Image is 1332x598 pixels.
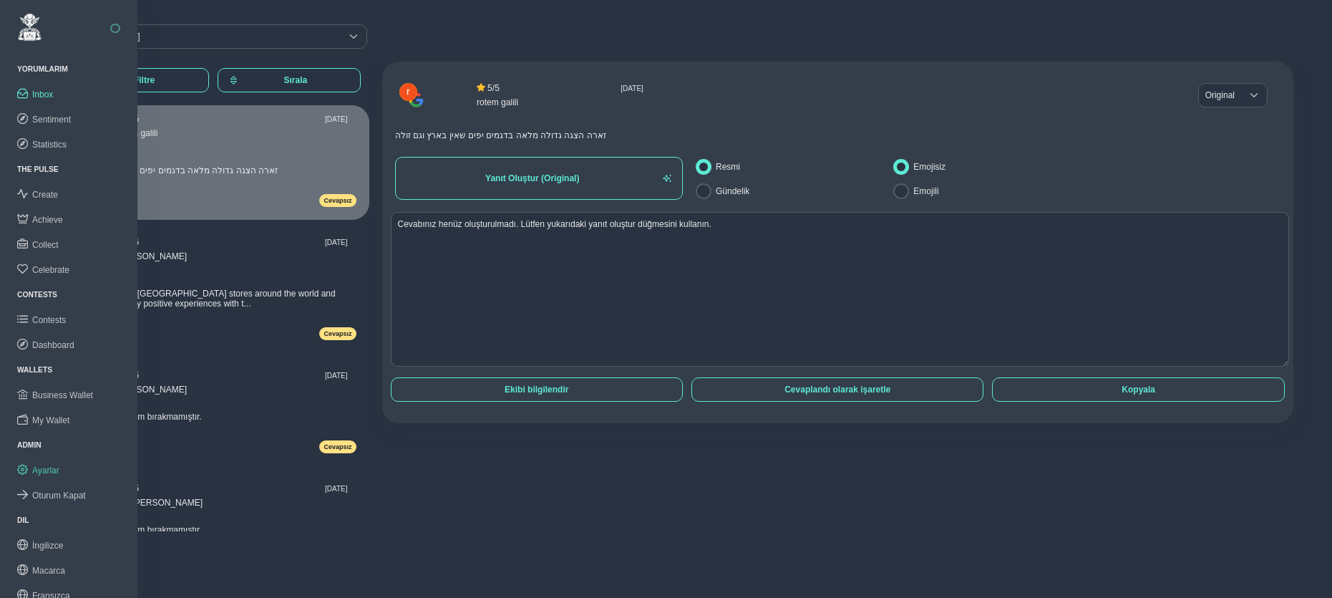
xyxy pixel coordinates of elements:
[32,190,58,200] span: Create
[325,115,347,123] small: [DATE]
[913,162,945,172] label: Emojisiz
[992,377,1284,402] button: Kopyala
[242,75,349,85] span: Sırala
[716,162,740,172] label: Resmi
[91,75,198,85] span: Filtre
[32,340,74,350] span: Dashboard
[319,440,356,453] span: Cevapsız
[17,13,42,42] img: ReviewElf Logo
[17,65,68,73] a: Yorumlarım
[32,415,69,425] span: My Wallet
[325,485,347,493] small: [DATE]
[116,251,187,261] span: [PERSON_NAME]
[487,83,500,93] span: 5 / 5
[32,265,69,275] span: Celebrate
[402,385,671,395] span: Ekibi bilgilendir
[67,525,356,545] div: Bu müşteriniz yorum bırakmamıştır.
[913,186,938,196] label: Emojili
[32,140,67,150] span: Statistics
[17,366,52,374] a: Wallets
[319,327,356,340] span: Cevapsız
[32,90,53,100] span: Inbox
[477,97,518,107] span: rotem galili
[391,212,1290,367] textarea: Cevabınız henüz oluşturulmadı. Lütfen yukarıdaki yanıt oluştur düğmesini kullanın.
[116,498,203,508] span: Gal [PERSON_NAME]
[399,83,417,101] img: Reviewer Picture
[32,390,93,400] span: Business Wallet
[32,240,59,250] span: Collect
[325,238,347,246] small: [DATE]
[407,91,425,109] img: Reviewer Source
[716,186,749,196] label: Gündelik
[407,173,658,183] span: Yanıt Oluştur (Original)
[32,466,59,476] span: Ayarlar
[32,566,65,576] span: Macarca
[395,157,683,200] button: Yanıt Oluştur (Original)
[32,491,86,501] span: Oturum Kapat
[32,541,63,551] span: İngilizce
[17,441,42,449] a: Admin
[691,377,983,402] button: Cevaplandı olarak işaretle
[341,25,366,48] div: Bir işletme seçin
[116,385,187,395] span: [PERSON_NAME]
[67,412,356,432] div: Bu müşteriniz yorum bırakmamıştır.
[67,68,209,92] button: Filtre
[32,215,63,225] span: Achieve
[17,291,57,299] a: Contests
[395,130,606,140] span: זארה הצגה גדולה מלאה בדגמים יפים שאין בארץ וגם זולה
[621,85,643,92] small: [DATE]
[32,115,71,125] span: Sentiment
[17,516,29,524] a: Dil
[32,315,66,325] span: Contests
[67,289,336,309] span: I regularly shop at [GEOGRAPHIC_DATA] stores around the world and generally have very positive ex...
[1199,84,1241,107] span: Original
[696,385,978,395] span: Cevaplandı olarak işaretle
[218,68,360,92] button: Sırala
[1003,385,1273,395] span: Kopyala
[17,165,59,173] a: The Pulse
[325,372,347,380] small: [DATE]
[319,194,356,207] span: Cevapsız
[391,377,683,402] button: Ekibi bilgilendir
[67,165,278,175] span: זארה הצגה גדולה מלאה בדגמים יפים שאין בארץ וגם זולה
